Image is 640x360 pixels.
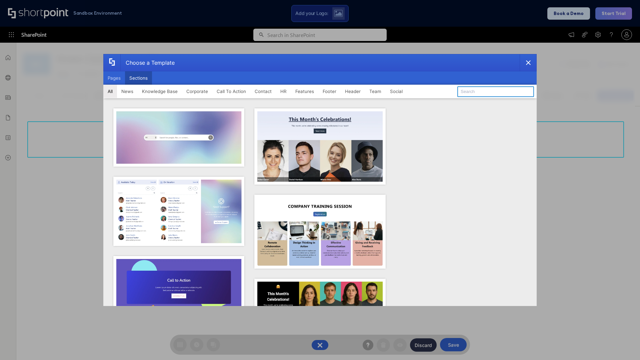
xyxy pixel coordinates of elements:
[138,85,182,98] button: Knowledge Base
[457,86,534,97] input: Search
[182,85,212,98] button: Corporate
[318,85,341,98] button: Footer
[120,54,175,71] div: Choose a Template
[291,85,318,98] button: Features
[117,85,138,98] button: News
[365,85,386,98] button: Team
[276,85,291,98] button: HR
[341,85,365,98] button: Header
[250,85,276,98] button: Contact
[103,85,117,98] button: All
[125,71,152,85] button: Sections
[212,85,250,98] button: Call To Action
[520,283,640,360] iframe: Chat Widget
[103,54,537,306] div: template selector
[103,71,125,85] button: Pages
[386,85,407,98] button: Social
